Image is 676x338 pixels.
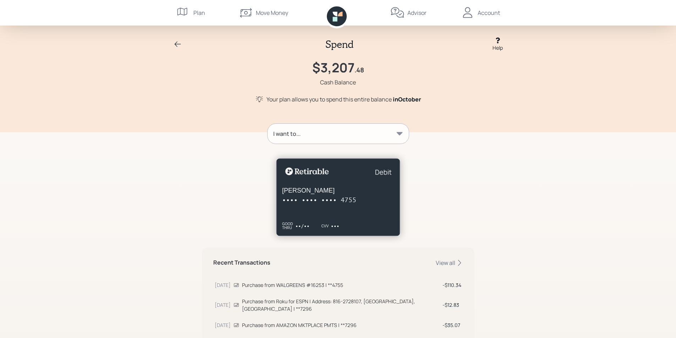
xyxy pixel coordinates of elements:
[320,78,356,87] div: Cash Balance
[436,259,463,267] div: View all
[213,259,270,266] h5: Recent Transactions
[312,60,355,75] h1: $3,207
[256,9,288,17] div: Move Money
[443,301,462,309] div: $12.83
[273,129,301,138] div: I want to...
[242,281,440,289] div: Purchase from WALGREENS #16253 | **4755
[478,9,500,17] div: Account
[443,321,462,329] div: $35.07
[493,44,503,51] div: Help
[242,298,440,312] div: Purchase from Roku for ESPN | Address: 816-2728107, [GEOGRAPHIC_DATA], [GEOGRAPHIC_DATA] | **7296
[242,321,440,329] div: Purchase from AMAZON MKTPLACE PMTS | **7296
[407,9,427,17] div: Advisor
[215,301,231,309] div: [DATE]
[266,95,421,104] div: Your plan allows you to spend this entire balance
[325,38,353,50] h2: Spend
[215,321,231,329] div: [DATE]
[393,95,421,103] span: in October
[355,66,364,74] h4: .48
[443,281,462,289] div: $110.34
[193,9,205,17] div: Plan
[215,281,231,289] div: [DATE]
